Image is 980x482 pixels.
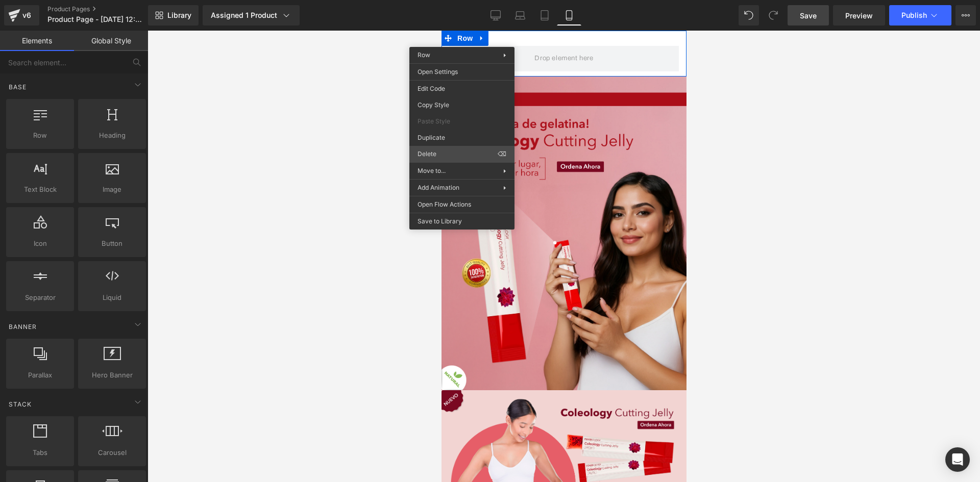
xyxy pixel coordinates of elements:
[418,183,503,192] span: Add Animation
[20,9,33,22] div: v6
[418,166,503,175] span: Move to...
[800,10,817,21] span: Save
[81,370,143,380] span: Hero Banner
[81,130,143,141] span: Heading
[418,100,506,110] span: Copy Style
[418,217,506,226] span: Save to Library
[9,184,71,195] span: Text Block
[167,11,191,20] span: Library
[8,322,38,332] span: Banner
[418,117,506,126] span: Paste Style
[418,67,506,77] span: Open Settings
[739,5,759,26] button: Undo
[9,238,71,249] span: Icon
[81,292,143,303] span: Liquid
[81,238,143,249] span: Button
[211,10,291,20] div: Assigned 1 Product
[418,51,430,59] span: Row
[418,84,506,93] span: Edit Code
[9,292,71,303] span: Separator
[418,149,498,159] span: Delete
[9,447,71,458] span: Tabs
[74,31,148,51] a: Global Style
[47,5,165,13] a: Product Pages
[833,5,885,26] a: Preview
[9,130,71,141] span: Row
[498,149,506,159] span: ⌫
[508,5,532,26] a: Laptop
[8,399,33,409] span: Stack
[532,5,557,26] a: Tablet
[557,5,581,26] a: Mobile
[418,200,506,209] span: Open Flow Actions
[8,82,28,92] span: Base
[945,447,970,472] div: Open Intercom Messenger
[845,10,873,21] span: Preview
[47,15,145,23] span: Product Page - [DATE] 12:41:27
[148,5,199,26] a: New Library
[763,5,783,26] button: Redo
[889,5,951,26] button: Publish
[9,370,71,380] span: Parallax
[901,11,927,19] span: Publish
[955,5,976,26] button: More
[81,447,143,458] span: Carousel
[483,5,508,26] a: Desktop
[4,5,39,26] a: v6
[418,133,506,142] span: Duplicate
[81,184,143,195] span: Image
